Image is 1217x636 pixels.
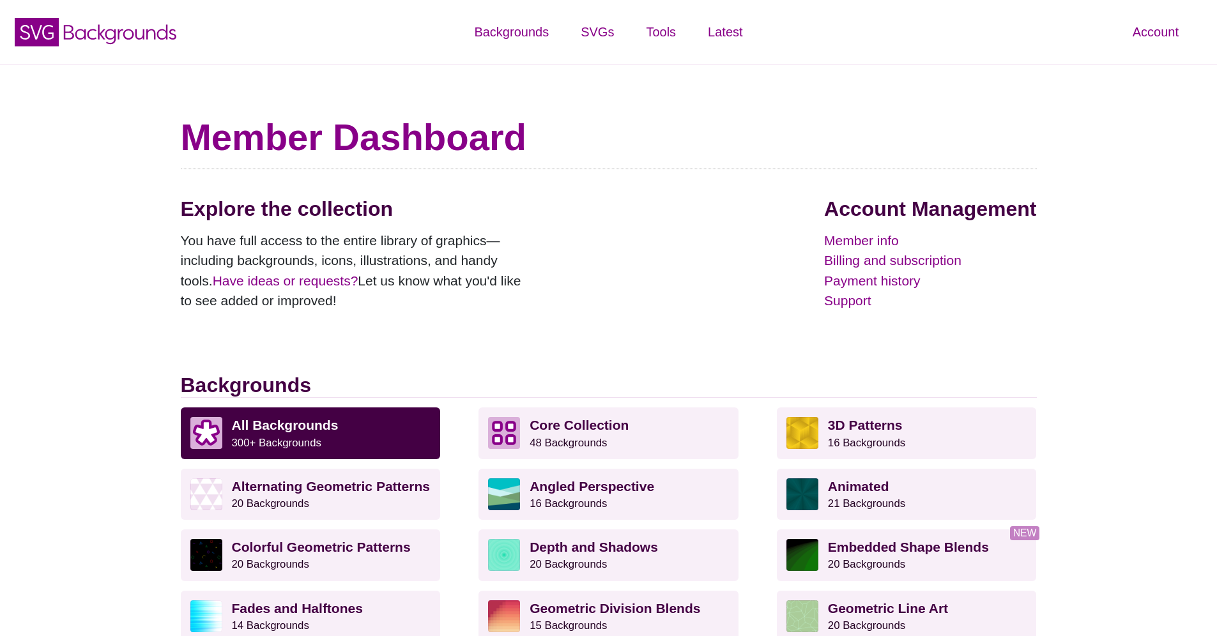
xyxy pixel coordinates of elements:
a: Angled Perspective16 Backgrounds [478,469,739,520]
p: You have full access to the entire library of graphics—including backgrounds, icons, illustration... [181,231,532,311]
strong: Geometric Division Blends [530,601,700,616]
small: 15 Backgrounds [530,619,607,632]
small: 14 Backgrounds [232,619,309,632]
a: Tools [630,13,692,51]
h2: Backgrounds [181,373,1037,398]
strong: Embedded Shape Blends [828,540,989,554]
img: a rainbow pattern of outlined geometric shapes [190,539,222,571]
a: Latest [692,13,758,51]
a: Core Collection 48 Backgrounds [478,407,739,458]
a: SVGs [565,13,630,51]
h1: Member Dashboard [181,115,1037,160]
strong: Alternating Geometric Patterns [232,479,430,494]
strong: Angled Perspective [530,479,654,494]
img: green to black rings rippling away from corner [786,539,818,571]
img: fancy golden cube pattern [786,417,818,449]
a: Payment history [824,271,1036,291]
a: Billing and subscription [824,250,1036,271]
a: Backgrounds [458,13,565,51]
a: Have ideas or requests? [213,273,358,288]
small: 300+ Backgrounds [232,437,321,449]
a: Alternating Geometric Patterns20 Backgrounds [181,469,441,520]
a: 3D Patterns16 Backgrounds [777,407,1037,458]
small: 20 Backgrounds [232,558,309,570]
strong: Animated [828,479,889,494]
a: Colorful Geometric Patterns20 Backgrounds [181,529,441,580]
a: Support [824,291,1036,311]
small: 20 Backgrounds [828,558,905,570]
strong: Core Collection [530,418,629,432]
a: Depth and Shadows20 Backgrounds [478,529,739,580]
img: abstract landscape with sky mountains and water [488,478,520,510]
a: All Backgrounds 300+ Backgrounds [181,407,441,458]
img: light purple and white alternating triangle pattern [190,478,222,510]
img: geometric web of connecting lines [786,600,818,632]
strong: Fades and Halftones [232,601,363,616]
strong: All Backgrounds [232,418,339,432]
a: Member info [824,231,1036,251]
img: blue lights stretching horizontally over white [190,600,222,632]
strong: Colorful Geometric Patterns [232,540,411,554]
small: 20 Backgrounds [828,619,905,632]
img: green layered rings within rings [488,539,520,571]
small: 48 Backgrounds [530,437,607,449]
small: 20 Backgrounds [232,497,309,510]
img: green rave light effect animated background [786,478,818,510]
a: Animated21 Backgrounds [777,469,1037,520]
small: 21 Backgrounds [828,497,905,510]
img: red-to-yellow gradient large pixel grid [488,600,520,632]
strong: 3D Patterns [828,418,903,432]
small: 16 Backgrounds [530,497,607,510]
h2: Account Management [824,197,1036,221]
h2: Explore the collection [181,197,532,221]
strong: Depth and Shadows [530,540,658,554]
small: 16 Backgrounds [828,437,905,449]
strong: Geometric Line Art [828,601,948,616]
a: Account [1117,13,1195,51]
small: 20 Backgrounds [530,558,607,570]
a: Embedded Shape Blends20 Backgrounds [777,529,1037,580]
